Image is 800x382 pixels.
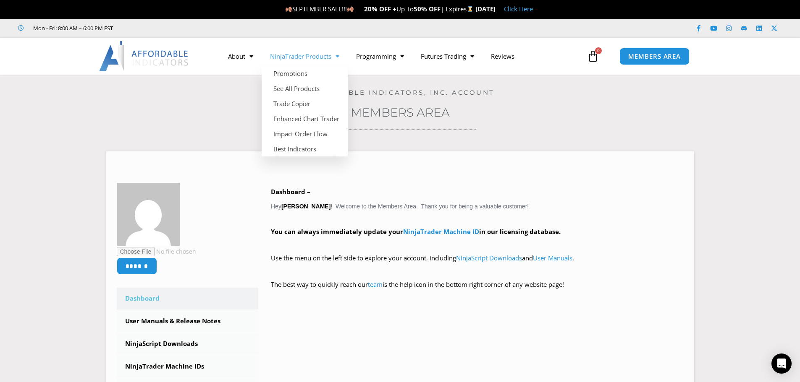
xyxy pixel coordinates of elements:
a: NinjaScript Downloads [456,254,522,262]
a: Enhanced Chart Trader [262,111,348,126]
b: Dashboard – [271,187,310,196]
strong: [DATE] [475,5,496,13]
div: Open Intercom Messenger [771,353,792,374]
span: MEMBERS AREA [628,53,681,60]
a: Promotions [262,66,348,81]
a: Members Area [351,105,450,120]
a: See All Products [262,81,348,96]
a: Impact Order Flow [262,126,348,141]
iframe: Customer reviews powered by Trustpilot [125,24,251,32]
a: NinjaScript Downloads [117,333,259,355]
strong: 20% OFF + [364,5,396,13]
a: Affordable Indicators, Inc. Account [305,88,495,96]
p: The best way to quickly reach our is the help icon in the bottom right corner of any website page! [271,279,684,302]
img: 🍂 [286,6,292,12]
ul: NinjaTrader Products [262,66,348,156]
span: SEPTEMBER SALE!!! Up To | Expires [285,5,475,13]
div: Hey ! Welcome to the Members Area. Thank you for being a valuable customer! [271,186,684,302]
strong: You can always immediately update your in our licensing database. [271,227,561,236]
img: 🍂 [347,6,354,12]
a: 0 [574,44,611,68]
img: ⌛ [467,6,473,12]
span: 0 [595,47,602,54]
a: Programming [348,47,412,66]
strong: [PERSON_NAME] [281,203,330,210]
a: Futures Trading [412,47,483,66]
a: User Manuals [533,254,572,262]
a: User Manuals & Release Notes [117,310,259,332]
a: NinjaTrader Machine ID [403,227,479,236]
img: LogoAI | Affordable Indicators – NinjaTrader [99,41,189,71]
a: team [368,280,383,288]
a: Trade Copier [262,96,348,111]
span: Mon - Fri: 8:00 AM – 6:00 PM EST [31,23,113,33]
a: Dashboard [117,288,259,309]
p: Use the menu on the left side to explore your account, including and . [271,252,684,276]
a: Click Here [504,5,533,13]
a: Best Indicators [262,141,348,156]
a: Reviews [483,47,523,66]
a: About [220,47,262,66]
a: NinjaTrader Machine IDs [117,356,259,377]
strong: 50% OFF [414,5,441,13]
img: 7356df3a16b37525fc0aa5332b8fd6264cc22e2e0414eff4014085aa68896abe [117,183,180,246]
nav: Menu [220,47,585,66]
a: NinjaTrader Products [262,47,348,66]
a: MEMBERS AREA [619,48,690,65]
